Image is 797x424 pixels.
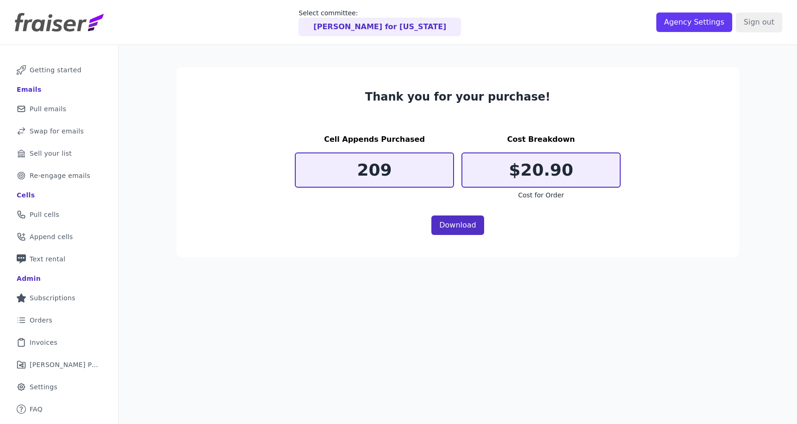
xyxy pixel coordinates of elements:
[15,13,104,32] img: Fraiser Logo
[431,215,484,235] a: Download
[7,354,111,375] a: [PERSON_NAME] Performance
[7,204,111,225] a: Pull cells
[7,165,111,186] a: Re-engage emails
[30,254,66,264] span: Text rental
[7,143,111,164] a: Sell your list
[7,399,111,419] a: FAQ
[7,377,111,397] a: Settings
[17,85,42,94] div: Emails
[299,8,461,36] a: Select committee: [PERSON_NAME] for [US_STATE]
[7,121,111,141] a: Swap for emails
[30,316,52,325] span: Orders
[656,13,732,32] input: Agency Settings
[7,99,111,119] a: Pull emails
[30,405,43,414] span: FAQ
[296,161,453,179] p: 209
[30,104,66,114] span: Pull emails
[518,191,564,199] span: Cost for Order
[30,65,81,75] span: Getting started
[30,232,73,241] span: Append cells
[30,210,59,219] span: Pull cells
[7,227,111,247] a: Append cells
[7,332,111,353] a: Invoices
[313,21,446,32] p: [PERSON_NAME] for [US_STATE]
[7,310,111,330] a: Orders
[7,249,111,269] a: Text rental
[299,8,461,18] p: Select committee:
[295,89,621,104] h3: Thank you for your purchase!
[295,134,454,145] h3: Cell Appends Purchased
[736,13,782,32] input: Sign out
[30,149,72,158] span: Sell your list
[30,171,90,180] span: Re-engage emails
[7,60,111,80] a: Getting started
[17,274,41,283] div: Admin
[30,293,75,303] span: Subscriptions
[30,360,100,369] span: [PERSON_NAME] Performance
[461,134,621,145] h3: Cost Breakdown
[30,382,57,392] span: Settings
[30,127,84,136] span: Swap for emails
[17,190,35,200] div: Cells
[462,161,620,179] p: $20.90
[30,338,57,347] span: Invoices
[7,288,111,308] a: Subscriptions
